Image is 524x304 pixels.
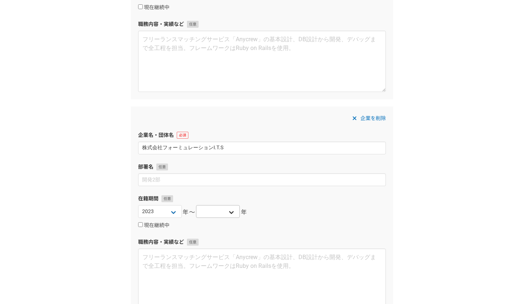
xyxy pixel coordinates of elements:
[183,208,195,217] span: 年〜
[138,142,386,154] input: エニィクルー株式会社
[138,173,386,186] input: 開発2部
[138,4,143,9] input: 現在継続中
[138,20,386,28] label: 職務内容・実績など
[360,114,386,123] span: 企業を削除
[138,163,386,171] label: 部署名
[138,195,386,203] label: 在籍期間
[138,238,386,246] label: 職務内容・実績など
[138,222,143,227] input: 現在継続中
[138,4,169,11] label: 現在継続中
[138,222,169,229] label: 現在継続中
[241,208,247,217] span: 年
[138,131,386,139] label: 企業名・団体名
